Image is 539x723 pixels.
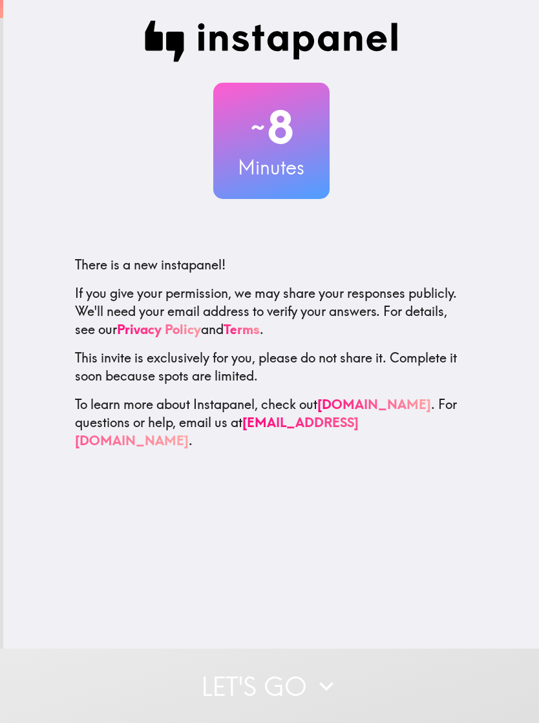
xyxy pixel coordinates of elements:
a: Terms [224,321,260,337]
h2: 8 [213,101,330,154]
span: ~ [249,108,267,147]
span: There is a new instapanel! [75,257,226,273]
p: This invite is exclusively for you, please do not share it. Complete it soon because spots are li... [75,349,468,385]
p: To learn more about Instapanel, check out . For questions or help, email us at . [75,395,468,450]
a: [EMAIL_ADDRESS][DOMAIN_NAME] [75,414,359,448]
a: [DOMAIN_NAME] [317,396,431,412]
p: If you give your permission, we may share your responses publicly. We'll need your email address ... [75,284,468,339]
h3: Minutes [213,154,330,181]
img: Instapanel [145,21,398,62]
a: Privacy Policy [117,321,201,337]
